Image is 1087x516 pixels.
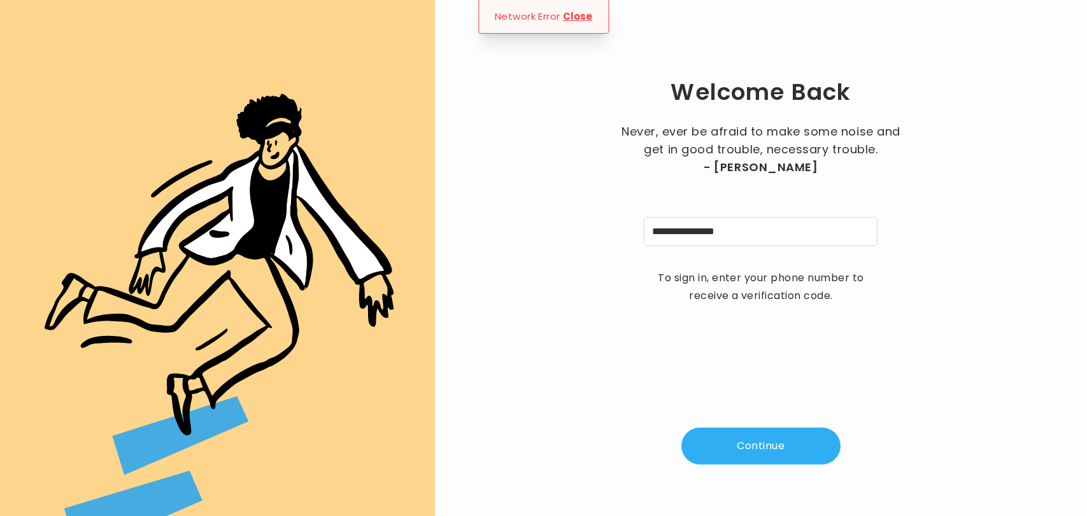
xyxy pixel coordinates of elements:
button: Continue [681,428,841,464]
h1: Welcome Back [671,77,851,108]
p: To sign in, enter your phone number to receive a verification code. [650,269,872,305]
button: Close [563,8,592,25]
p: Never, ever be afraid to make some noise and get in good trouble, necessary trouble. [618,123,904,176]
span: - [PERSON_NAME] [704,158,818,176]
